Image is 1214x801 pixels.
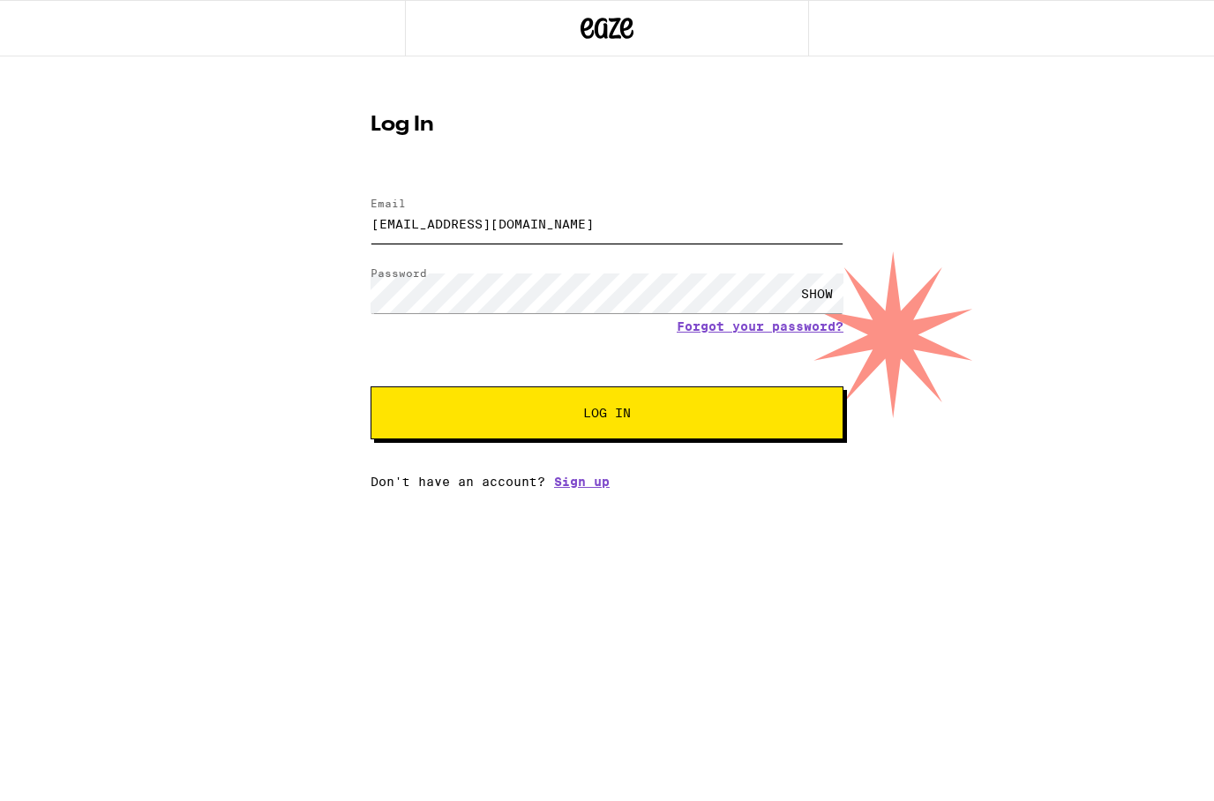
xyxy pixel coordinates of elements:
div: SHOW [791,273,843,313]
input: Email [371,204,843,243]
a: Forgot your password? [677,319,843,333]
label: Email [371,198,406,209]
label: Password [371,267,427,279]
div: Don't have an account? [371,475,843,489]
a: Sign up [554,475,610,489]
h1: Log In [371,115,843,136]
button: Log In [371,386,843,439]
span: Log In [583,407,631,419]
